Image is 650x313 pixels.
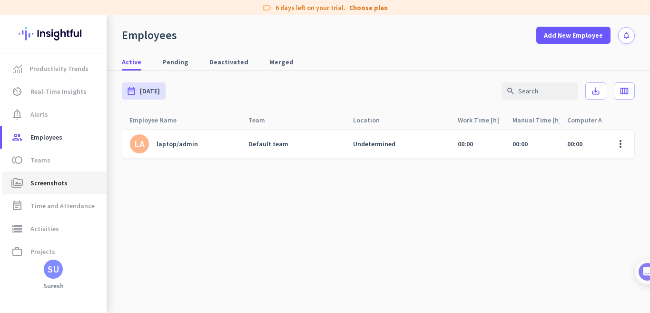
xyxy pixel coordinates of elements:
[30,200,95,212] span: Time and Attendance
[30,154,50,166] span: Teams
[2,194,107,217] a: event_noteTime and Attendance
[544,30,603,40] span: Add New Employee
[122,28,177,42] div: Employees
[167,4,184,21] div: Close
[11,154,23,166] i: toll
[609,132,632,155] button: more_vert
[37,166,161,175] div: Add employees
[11,177,23,189] i: perm_media
[248,140,288,148] div: Default team
[13,64,22,73] img: menu-item
[30,246,55,257] span: Projects
[37,229,104,248] a: Show me how
[11,223,23,234] i: storage
[262,3,272,12] i: label
[134,139,145,149] div: LA
[162,57,188,67] span: Pending
[11,246,23,257] i: work_outline
[140,86,160,96] span: [DATE]
[81,4,111,20] h1: Tasks
[30,131,62,143] span: Employees
[95,246,143,284] button: Help
[37,182,166,222] div: It's time to add your employees! This is crucial since Insightful will start collecting their act...
[2,240,107,263] a: work_outlineProjects
[111,270,127,277] span: Help
[13,37,177,71] div: 🎊 Welcome to Insightful! 🎊
[48,246,95,284] button: Messages
[209,57,248,67] span: Deactivated
[11,109,23,120] i: notification_important
[30,63,89,74] span: Productivity Trends
[55,270,88,277] span: Messages
[458,113,505,127] div: Work Time [h]
[30,86,87,97] span: Real-Time Insights
[567,113,621,127] div: Computer Act. [h]
[248,140,345,148] a: Default team
[2,217,107,240] a: storageActivities
[458,140,473,148] span: 00:00
[614,82,635,100] button: calendar_view_week
[156,270,177,277] span: Tasks
[2,57,107,80] a: menu-itemProductivity Trends
[13,71,177,94] div: You're just a few steps away from completing the essential app setup
[11,131,23,143] i: group
[618,27,635,44] button: notifications
[536,27,611,44] button: Add New Employee
[506,87,515,95] i: search
[30,109,48,120] span: Alerts
[585,82,606,100] button: save_alt
[353,140,395,148] div: Undetermined
[37,222,166,248] div: Show me how
[18,162,173,178] div: 1Add employees
[143,246,190,284] button: Tasks
[53,102,157,112] div: [PERSON_NAME] from Insightful
[30,177,68,189] span: Screenshots
[129,113,188,127] div: Employee Name
[567,140,582,148] span: 00:00
[622,31,630,40] i: notifications
[248,113,276,127] div: Team
[512,113,560,127] div: Manual Time [h]
[502,82,578,100] input: Search
[2,149,107,172] a: tollTeams
[2,172,107,194] a: perm_mediaScreenshots
[11,200,23,212] i: event_note
[157,140,198,148] div: laptop/admin
[48,264,59,274] div: SU
[591,86,601,96] i: save_alt
[19,15,88,52] img: Insightful logo
[2,80,107,103] a: av_timerReal-Time Insights
[353,113,391,127] div: Location
[269,57,294,67] span: Merged
[130,134,241,153] a: LAlaptop/admin
[127,86,136,96] i: date_range
[14,270,33,277] span: Home
[512,140,528,148] span: 00:00
[122,57,141,67] span: Active
[2,126,107,149] a: groupEmployees
[121,125,181,135] p: About 10 minutes
[30,223,59,234] span: Activities
[34,100,49,115] img: Profile image for Tamara
[10,125,34,135] p: 4 steps
[11,86,23,97] i: av_timer
[620,86,629,96] i: calendar_view_week
[349,3,388,12] a: Choose plan
[2,103,107,126] a: notification_importantAlerts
